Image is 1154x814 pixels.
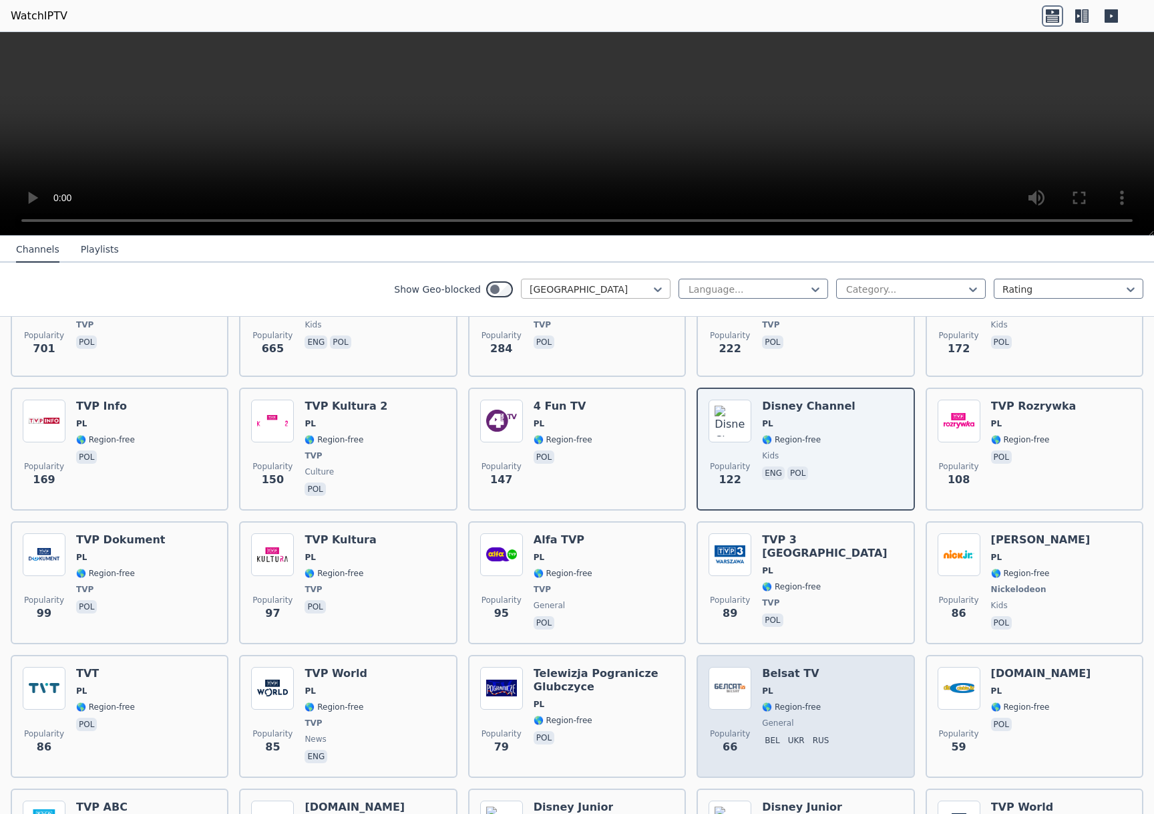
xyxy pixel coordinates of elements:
[787,466,808,480] p: pol
[951,605,966,622] span: 86
[991,801,1054,814] h6: TVP World
[991,702,1050,712] span: 🌎 Region-free
[76,702,135,712] span: 🌎 Region-free
[305,750,327,763] p: eng
[305,450,322,461] span: TVP
[948,472,970,488] span: 108
[305,801,405,814] h6: [DOMAIN_NAME]
[76,600,97,614] p: pol
[265,739,280,755] span: 85
[762,400,855,413] h6: Disney Channel
[482,595,522,605] span: Popularity
[76,450,97,464] p: pol
[33,472,55,488] span: 169
[76,533,165,547] h6: TVP Dokument
[76,718,97,731] p: pol
[719,472,741,488] span: 122
[991,533,1091,547] h6: [PERSON_NAME]
[305,400,387,413] h6: TVP Kultura 2
[23,667,65,710] img: TVT
[710,728,750,739] span: Popularity
[534,715,592,726] span: 🌎 Region-free
[251,400,294,442] img: TVP Kultura 2
[76,552,87,563] span: PL
[991,335,1012,349] p: pol
[305,466,334,477] span: culture
[534,600,565,611] span: general
[252,595,293,605] span: Popularity
[762,597,779,608] span: TVP
[37,739,51,755] span: 86
[76,568,135,579] span: 🌎 Region-free
[23,533,65,576] img: TVP Dokument
[490,472,512,488] span: 147
[494,605,509,622] span: 95
[939,330,979,341] span: Popularity
[305,418,315,429] span: PL
[991,718,1012,731] p: pol
[37,605,51,622] span: 99
[991,418,1002,429] span: PL
[482,461,522,472] span: Popularity
[991,450,1012,464] p: pol
[76,418,87,429] span: PL
[762,335,783,349] p: pol
[251,533,294,576] img: TVP Kultura
[991,600,1008,611] span: kids
[534,699,544,710] span: PL
[762,319,779,330] span: TVP
[76,400,135,413] h6: TVP Info
[81,237,119,263] button: Playlists
[534,584,551,595] span: TVP
[991,686,1002,696] span: PL
[762,667,834,680] h6: Belsat TV
[762,614,783,627] p: pol
[762,702,821,712] span: 🌎 Region-free
[709,400,751,442] img: Disney Channel
[76,584,93,595] span: TVP
[938,400,980,442] img: TVP Rozrywka
[534,801,614,814] h6: Disney Junior
[480,533,523,576] img: Alfa TVP
[305,533,376,547] h6: TVP Kultura
[991,584,1046,595] span: Nickelodeon
[534,731,554,744] p: pol
[76,335,97,349] p: pol
[480,667,523,710] img: Telewizja Pogranicze Glubczyce
[252,461,293,472] span: Popularity
[305,552,315,563] span: PL
[265,605,280,622] span: 97
[24,330,64,341] span: Popularity
[710,461,750,472] span: Popularity
[534,552,544,563] span: PL
[305,702,363,712] span: 🌎 Region-free
[939,728,979,739] span: Popularity
[305,483,325,496] p: pol
[534,667,674,694] h6: Telewizja Pogranicze Glubczyce
[723,739,737,755] span: 66
[482,330,522,341] span: Popularity
[534,434,592,445] span: 🌎 Region-free
[534,568,592,579] span: 🌎 Region-free
[76,434,135,445] span: 🌎 Region-free
[24,595,64,605] span: Popularity
[939,595,979,605] span: Popularity
[534,616,554,630] p: pol
[991,667,1091,680] h6: [DOMAIN_NAME]
[482,728,522,739] span: Popularity
[785,734,807,747] p: ukr
[252,330,293,341] span: Popularity
[305,568,363,579] span: 🌎 Region-free
[11,8,67,24] a: WatchIPTV
[762,434,821,445] span: 🌎 Region-free
[305,667,367,680] h6: TVP World
[24,461,64,472] span: Popularity
[951,739,966,755] span: 59
[939,461,979,472] span: Popularity
[76,686,87,696] span: PL
[762,734,783,747] p: bel
[305,600,325,614] p: pol
[251,667,294,710] img: TVP World
[762,450,779,461] span: kids
[494,739,509,755] span: 79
